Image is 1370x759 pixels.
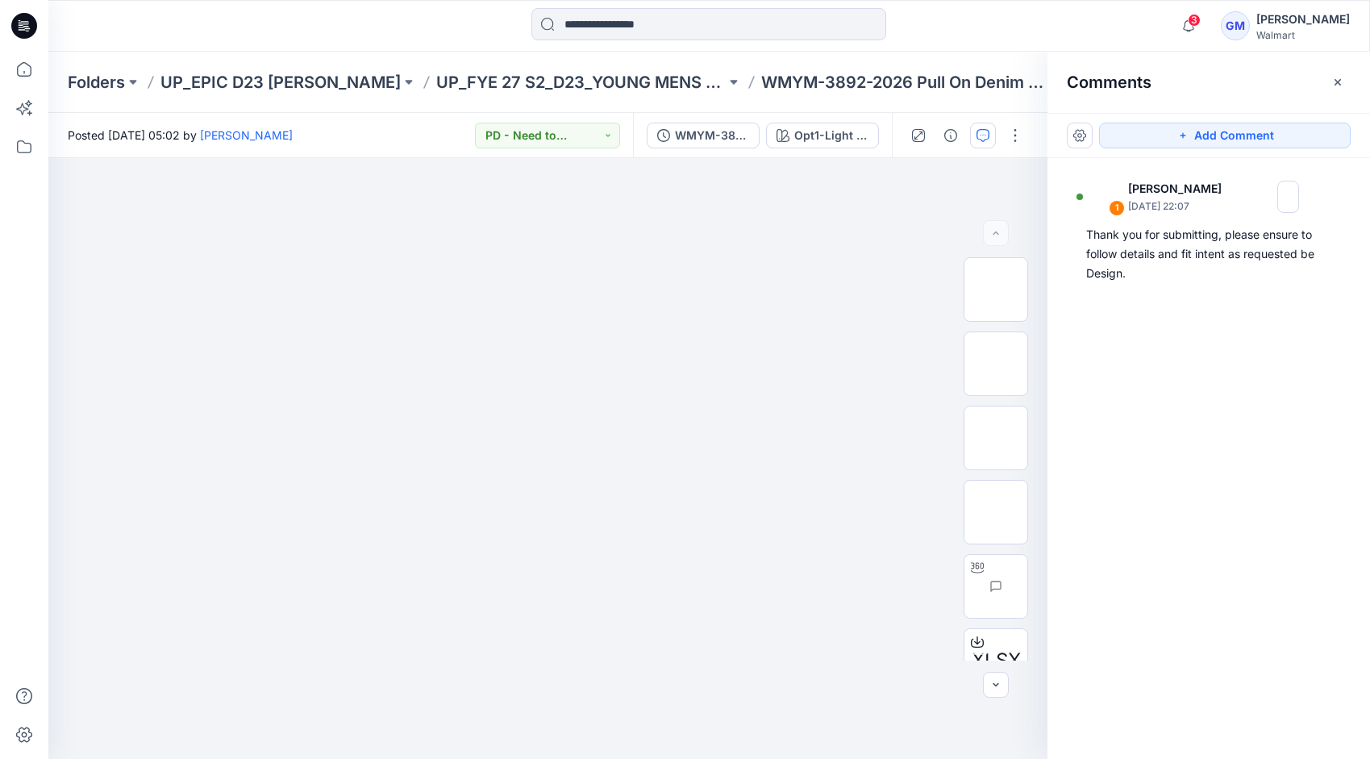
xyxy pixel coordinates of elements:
[794,127,868,144] div: Opt1-Light Wash
[68,71,125,94] a: Folders
[1221,11,1250,40] div: GM
[766,123,879,148] button: Opt1-Light Wash
[1128,179,1232,198] p: [PERSON_NAME]
[160,71,401,94] a: UP_EPIC D23 [PERSON_NAME]
[68,127,293,144] span: Posted [DATE] 05:02 by
[1256,10,1350,29] div: [PERSON_NAME]
[1109,200,1125,216] div: 1
[1099,123,1351,148] button: Add Comment
[938,123,964,148] button: Details
[972,646,1021,675] span: XLSX
[1089,181,1122,213] img: Ali Eduardo
[1067,73,1151,92] h2: Comments
[675,127,749,144] div: WMYM-3892-2026_Rev1_Pull On Denim Shorts Regular_Full Colorway
[761,71,1051,94] p: WMYM-3892-2026 Pull On Denim Shorts Regular
[647,123,760,148] button: WMYM-3892-2026_Rev1_Pull On Denim Shorts Regular_Full Colorway
[1086,225,1331,283] div: Thank you for submitting, please ensure to follow details and fit intent as requested be Design.
[1256,29,1350,41] div: Walmart
[200,128,293,142] a: [PERSON_NAME]
[1128,198,1232,215] p: [DATE] 22:07
[436,71,726,94] a: UP_FYE 27 S2_D23_YOUNG MENS BOTTOMS EPIC
[1188,14,1201,27] span: 3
